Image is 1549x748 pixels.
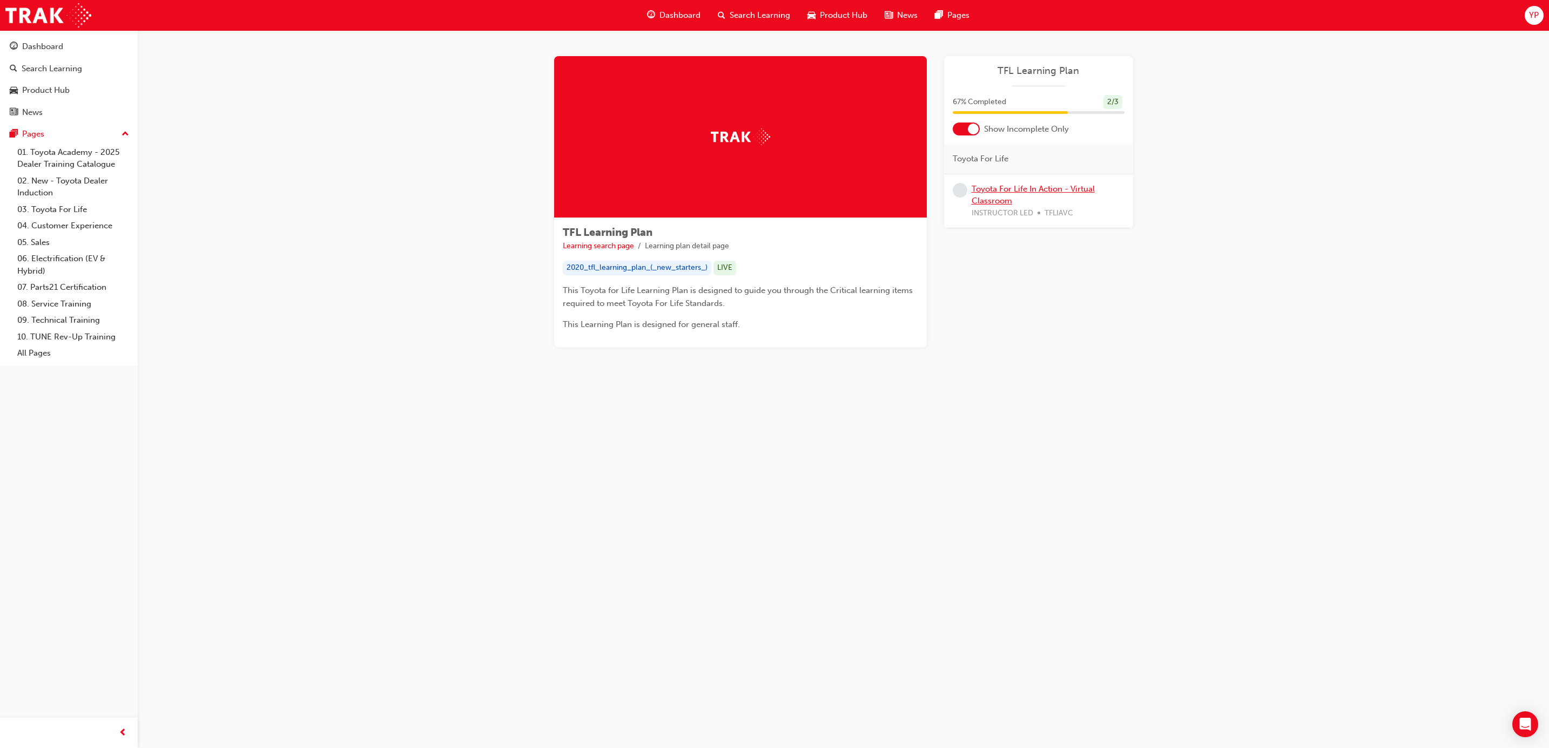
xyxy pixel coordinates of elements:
[13,217,133,234] a: 04. Customer Experience
[563,226,652,239] span: TFL Learning Plan
[645,240,729,253] li: Learning plan detail page
[1045,207,1073,220] span: TFLIAVC
[947,9,969,22] span: Pages
[885,9,893,22] span: news-icon
[972,184,1095,206] a: Toyota For Life In Action - Virtual Classroom
[647,9,655,22] span: guage-icon
[10,42,18,52] span: guage-icon
[10,108,18,118] span: news-icon
[22,40,63,53] div: Dashboard
[972,207,1033,220] span: INSTRUCTOR LED
[897,9,918,22] span: News
[563,261,711,275] div: 2020_tfl_learning_plan_(_new_starters_)
[10,64,17,74] span: search-icon
[1512,711,1538,737] div: Open Intercom Messenger
[13,329,133,345] a: 10. TUNE Rev-Up Training
[638,4,709,26] a: guage-iconDashboard
[709,4,799,26] a: search-iconSearch Learning
[22,106,43,119] div: News
[13,312,133,329] a: 09. Technical Training
[563,285,915,308] span: This Toyota for Life Learning Plan is designed to guide you through the Critical learning items r...
[10,86,18,96] span: car-icon
[22,128,44,140] div: Pages
[4,103,133,123] a: News
[876,4,926,26] a: news-iconNews
[563,319,740,329] span: This Learning Plan is designed for general staff.
[711,128,770,145] img: Trak
[1529,9,1539,22] span: YP
[4,35,133,124] button: DashboardSearch LearningProduct HubNews
[4,124,133,144] button: Pages
[22,63,82,75] div: Search Learning
[935,9,943,22] span: pages-icon
[10,130,18,139] span: pages-icon
[563,241,634,250] a: Learning search page
[122,127,129,141] span: up-icon
[4,37,133,57] a: Dashboard
[13,296,133,312] a: 08. Service Training
[1525,6,1544,25] button: YP
[799,4,876,26] a: car-iconProduct Hub
[119,726,127,740] span: prev-icon
[13,279,133,296] a: 07. Parts21 Certification
[4,80,133,100] a: Product Hub
[5,3,91,28] img: Trak
[4,59,133,79] a: Search Learning
[820,9,867,22] span: Product Hub
[807,9,816,22] span: car-icon
[984,123,1069,135] span: Show Incomplete Only
[13,250,133,279] a: 06. Electrification (EV & Hybrid)
[22,84,70,97] div: Product Hub
[926,4,978,26] a: pages-iconPages
[730,9,790,22] span: Search Learning
[953,183,967,198] span: learningRecordVerb_NONE-icon
[13,144,133,173] a: 01. Toyota Academy - 2025 Dealer Training Catalogue
[953,96,1006,108] span: 67 % Completed
[718,9,725,22] span: search-icon
[13,201,133,218] a: 03. Toyota For Life
[713,261,736,275] div: LIVE
[659,9,701,22] span: Dashboard
[953,153,1008,165] span: Toyota For Life
[13,173,133,201] a: 02. New - Toyota Dealer Induction
[953,65,1124,77] a: TFL Learning Plan
[13,345,133,362] a: All Pages
[13,234,133,251] a: 05. Sales
[1103,95,1122,110] div: 2 / 3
